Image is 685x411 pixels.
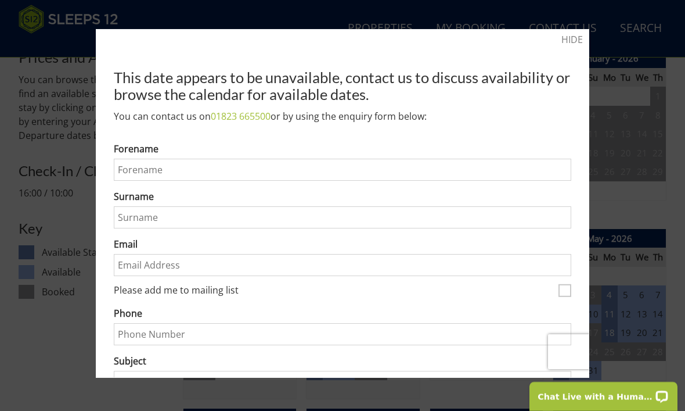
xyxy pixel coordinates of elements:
input: Phone Number [114,323,571,345]
a: 01823 665500 [211,110,271,123]
input: Surname [114,206,571,228]
h2: This date appears to be unavailable, contact us to discuss availability or browse the calendar fo... [114,69,571,102]
input: Email Address [114,254,571,276]
label: Forename [114,142,571,156]
label: Email [114,237,571,251]
label: Please add me to mailing list [114,285,554,298]
p: You can contact us on or by using the enquiry form below: [114,109,571,123]
a: HIDE [561,33,583,47]
iframe: LiveChat chat widget [522,374,685,411]
label: Subject [114,354,571,368]
input: Forename [114,159,571,181]
label: Phone [114,306,571,320]
label: Surname [114,190,571,203]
